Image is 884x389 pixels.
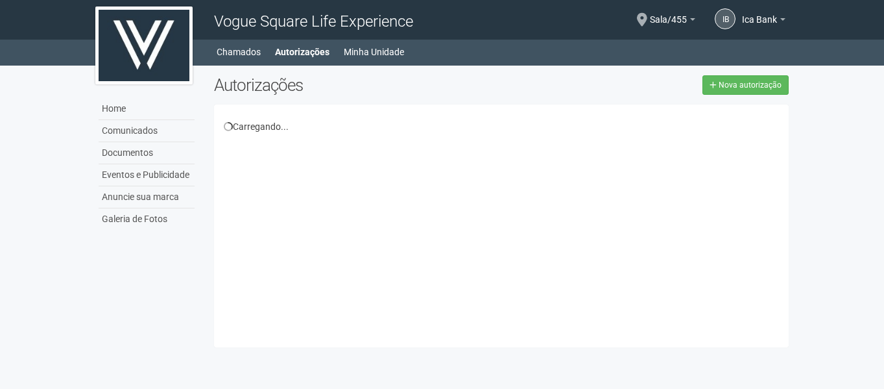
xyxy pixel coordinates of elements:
[742,16,785,27] a: Ica Bank
[99,98,195,120] a: Home
[99,164,195,186] a: Eventos e Publicidade
[214,75,492,95] h2: Autorizações
[650,16,695,27] a: Sala/455
[217,43,261,61] a: Chamados
[715,8,735,29] a: IB
[344,43,404,61] a: Minha Unidade
[719,81,782,90] span: Nova autorização
[99,186,195,208] a: Anuncie sua marca
[650,2,687,25] span: Sala/455
[224,121,780,132] div: Carregando...
[742,2,777,25] span: Ica Bank
[99,142,195,164] a: Documentos
[702,75,789,95] a: Nova autorização
[275,43,329,61] a: Autorizações
[95,6,193,84] img: logo.jpg
[99,208,195,230] a: Galeria de Fotos
[214,12,413,31] span: Vogue Square Life Experience
[99,120,195,142] a: Comunicados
